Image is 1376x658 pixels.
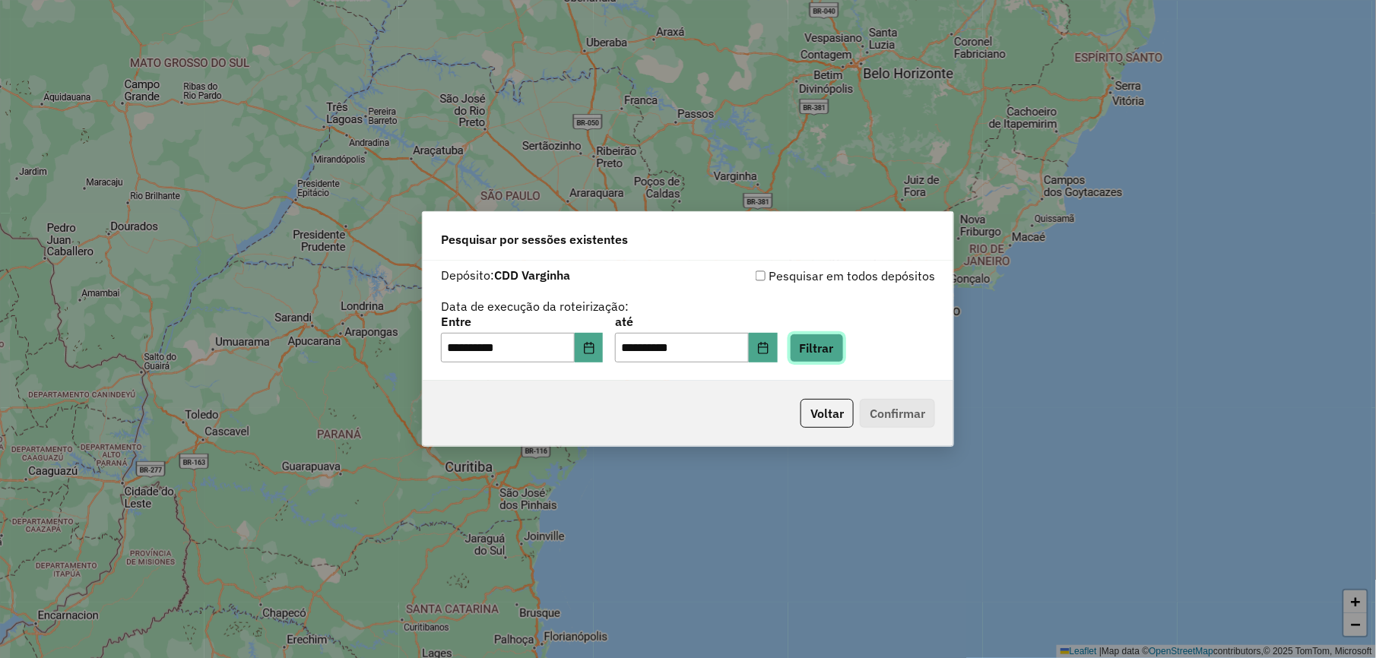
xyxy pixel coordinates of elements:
button: Voltar [801,399,854,428]
label: até [615,312,777,331]
button: Filtrar [790,334,844,362]
div: Pesquisar em todos depósitos [688,267,935,285]
strong: CDD Varginha [494,267,570,283]
button: Choose Date [575,333,604,363]
button: Choose Date [749,333,778,363]
label: Entre [441,312,603,331]
label: Depósito: [441,266,570,284]
label: Data de execução da roteirização: [441,297,629,315]
span: Pesquisar por sessões existentes [441,230,628,248]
